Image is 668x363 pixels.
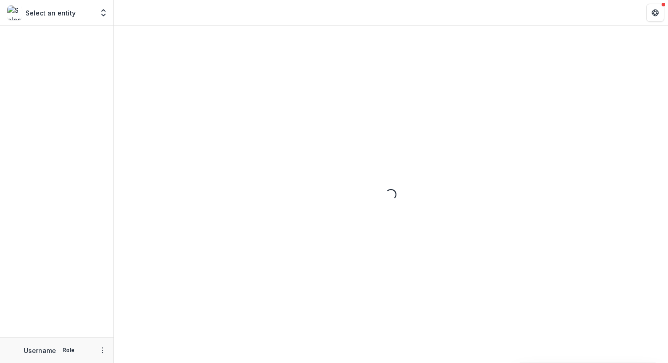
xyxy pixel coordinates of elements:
button: More [97,345,108,356]
p: Role [60,346,77,354]
p: Username [24,346,56,355]
button: Open entity switcher [97,4,110,22]
button: Get Help [646,4,664,22]
img: Select an entity [7,5,22,20]
p: Select an entity [26,8,76,18]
